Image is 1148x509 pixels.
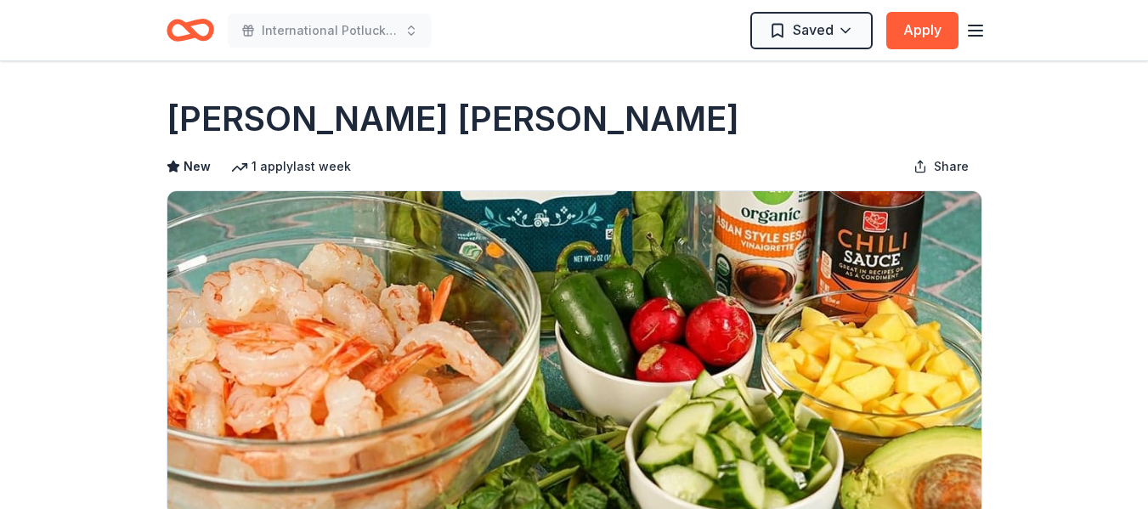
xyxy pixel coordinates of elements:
[900,150,982,184] button: Share
[262,20,398,41] span: International Potluck Night
[793,19,834,41] span: Saved
[750,12,873,49] button: Saved
[231,156,351,177] div: 1 apply last week
[167,10,214,50] a: Home
[184,156,211,177] span: New
[228,14,432,48] button: International Potluck Night
[167,95,739,143] h1: [PERSON_NAME] [PERSON_NAME]
[886,12,959,49] button: Apply
[934,156,969,177] span: Share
